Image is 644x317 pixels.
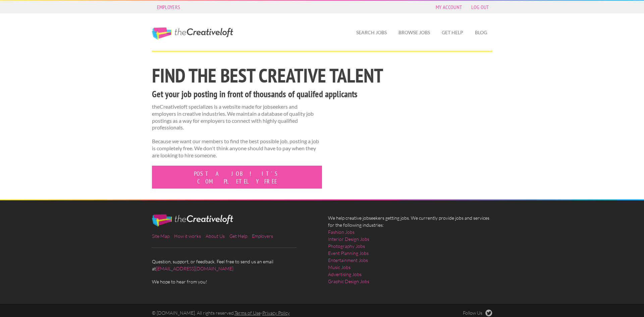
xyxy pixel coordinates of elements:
a: Employers [154,2,184,12]
a: How it works [174,233,201,239]
a: Post a job! It's completely free [152,166,322,189]
a: Blog [470,25,492,40]
div: © [DOMAIN_NAME]. All rights reserved. - [146,310,410,316]
a: About Us [206,233,225,239]
a: Get Help [436,25,469,40]
a: Follow Us [463,310,492,316]
p: theCreativeloft specializes is a website made for jobseekers and employers in creative industries... [152,103,322,131]
span: We hope to hear from you! [152,278,316,285]
div: We help creative jobseekers getting jobs. We currently provide jobs and services for the followin... [322,214,498,290]
a: Terms of Use [234,310,261,316]
a: Log Out [468,2,492,12]
h1: Find the best creative talent [152,66,492,85]
a: [EMAIL_ADDRESS][DOMAIN_NAME] [156,266,233,271]
a: Fashion Jobs [328,228,355,235]
div: Question, support, or feedback. Feel free to send us an email at [146,214,322,285]
a: Employers [252,233,273,239]
a: Entertainment Jobs [328,257,368,264]
p: Because we want our members to find the best possible job, posting a job is completely free. We d... [152,138,322,159]
a: Event Planning Jobs [328,250,369,257]
a: Privacy Policy [262,310,290,316]
a: Search Jobs [351,25,392,40]
a: Advertising Jobs [328,271,362,278]
a: Browse Jobs [393,25,435,40]
a: Get Help [229,233,247,239]
h3: Get your job posting in front of thousands of qualifed applicants [152,88,492,101]
img: The Creative Loft [152,214,233,226]
a: Site Map [152,233,169,239]
a: My Account [432,2,465,12]
a: Interior Design Jobs [328,235,369,243]
a: Graphic Design Jobs [328,278,369,285]
a: Photography Jobs [328,243,365,250]
a: Music Jobs [328,264,351,271]
a: The Creative Loft [152,28,233,40]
